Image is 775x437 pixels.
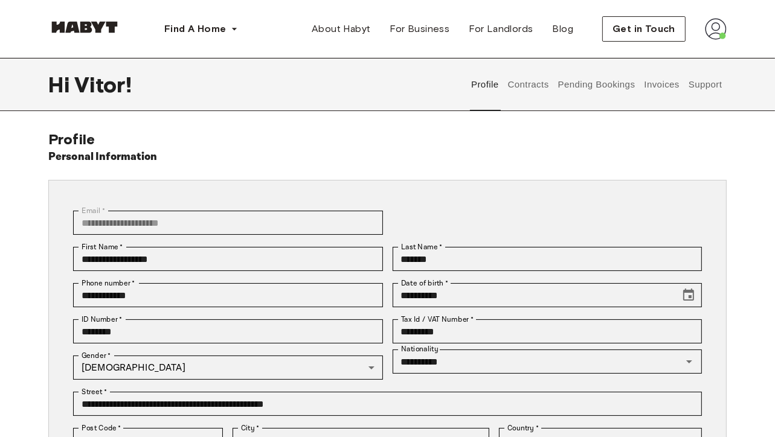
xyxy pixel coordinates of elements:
[381,17,460,41] a: For Business
[507,423,539,433] label: Country
[82,278,135,289] label: Phone number
[82,314,122,325] label: ID Number
[82,386,107,397] label: Street
[643,58,681,111] button: Invoices
[164,22,226,36] span: Find A Home
[469,22,533,36] span: For Landlords
[48,130,95,148] span: Profile
[613,22,675,36] span: Get in Touch
[48,21,121,33] img: Habyt
[677,283,701,307] button: Choose date, selected date is Aug 8, 1992
[302,17,380,41] a: About Habyt
[543,17,584,41] a: Blog
[681,353,698,370] button: Open
[506,58,550,111] button: Contracts
[556,58,637,111] button: Pending Bookings
[82,205,105,216] label: Email
[467,58,727,111] div: user profile tabs
[312,22,370,36] span: About Habyt
[401,314,474,325] label: Tax Id / VAT Number
[73,211,383,235] div: You can't change your email address at the moment. Please reach out to customer support in case y...
[82,241,123,252] label: First Name
[73,356,383,380] div: [DEMOGRAPHIC_DATA]
[155,17,248,41] button: Find A Home
[705,18,727,40] img: avatar
[401,278,448,289] label: Date of birth
[401,241,443,252] label: Last Name
[82,423,121,433] label: Post Code
[459,17,542,41] a: For Landlords
[470,58,501,111] button: Profile
[48,72,74,97] span: Hi
[687,58,724,111] button: Support
[390,22,450,36] span: For Business
[602,16,686,42] button: Get in Touch
[48,148,158,165] h6: Personal Information
[553,22,574,36] span: Blog
[401,344,439,354] label: Nationality
[241,423,260,433] label: City
[82,350,111,361] label: Gender
[74,72,132,97] span: Vitor !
